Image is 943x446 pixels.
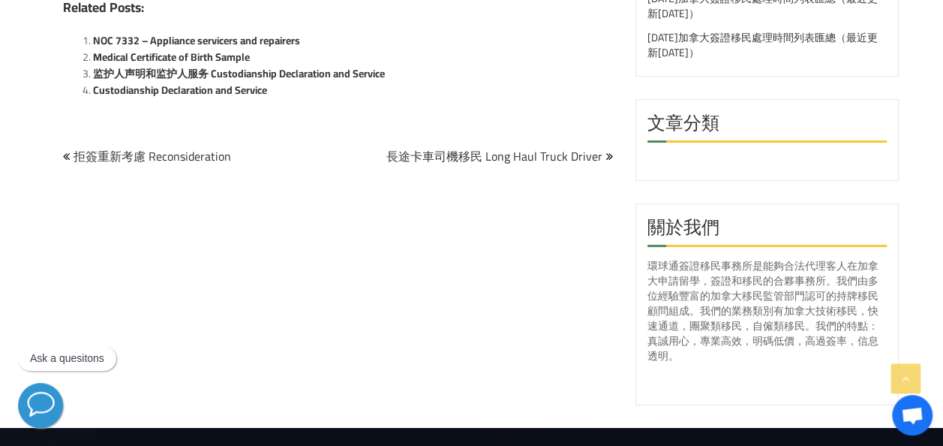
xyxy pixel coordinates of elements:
[93,47,250,67] a: Medical Certificate of Birth Sample
[647,258,887,378] div: 環球通簽證移民事務所是能夠合法代理客人在加拿大申請留學，簽證和移民的合夥事務所。我們由多位經驗豐富的加拿大移民監管部門認可的持牌移民顧問組成。我們的業務類別有加拿大技術移民，快速通道，團聚類移民...
[647,111,887,143] h2: 文章分類
[93,31,300,50] a: NOC 7332 – Appliance servicers and repairers
[890,363,920,393] a: Go to Top
[892,395,932,435] div: 打開聊天
[30,352,104,365] p: Ask a quesitons
[93,64,385,83] a: 监护人声明和监护人服务 Custodianship Declaration and Service
[647,215,887,247] h2: 關於我們
[63,149,613,164] nav: 文章
[383,145,606,167] a: 長途卡車司機移民 Long Haul Truck Driver
[647,28,878,62] a: [DATE]加拿大簽證移民處理時間列表匯總（最近更新[DATE]）
[70,145,235,167] a: 拒簽重新考慮 Reconsideration
[93,80,267,100] a: Custodianship Declaration and Service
